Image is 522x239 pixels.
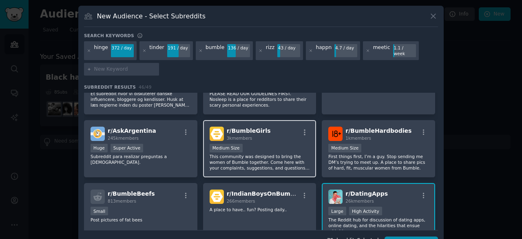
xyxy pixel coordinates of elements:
div: 372 / day [111,44,134,51]
p: This community was designed to bring the women of Bumble together. Come here with your complaints... [210,154,310,171]
span: 813 members [108,199,136,203]
div: 1.1 / week [393,44,416,57]
div: Medium Size [328,144,361,152]
div: 136 / day [227,44,250,51]
div: High Activity [349,207,382,215]
p: The Reddit hub for discussion of dating apps, online dating, and the hilarities that ensue with it! [328,217,429,234]
span: 245k members [108,136,139,141]
span: r/ IndianBoysOnBumble_ [227,190,303,197]
img: AskArgentina [91,127,105,141]
div: Small [91,207,108,215]
div: Huge [91,144,108,152]
p: PLEASE READ OUR GUIDELINES FIRST. Nosleep is a place for redditors to share their scary personal ... [210,91,310,108]
div: hinge [94,44,108,57]
span: r/ BumbleGirls [227,127,271,134]
span: r/ BumbleHardbodies [345,127,411,134]
span: 26k members [345,199,374,203]
div: 191 / day [167,44,190,51]
input: New Keyword [94,66,156,73]
p: Et subreddit hvor vi diskuterer danske influencere, bloggere og kendisser. Husk at læs reglerne i... [91,91,191,108]
span: 266 members [227,199,255,203]
div: Super Active [111,144,144,152]
span: r/ BumbleBeefs [108,190,155,197]
p: A place to have.. fun? Posting daily.. [210,207,310,212]
p: Subreddit para realizar preguntas a [DEMOGRAPHIC_DATA]. [91,154,191,165]
span: Subreddit Results [84,84,136,90]
span: 3k members [227,136,252,141]
div: tinder [149,44,164,57]
div: 4.7 / day [334,44,357,51]
p: Post pictures of fat bees [91,217,191,223]
p: First things first, I’m a guy. Stop sending me DM’s trying to meet up. A place to share pics of h... [328,154,429,171]
div: bumble [206,44,224,57]
span: r/ DatingApps [345,190,388,197]
span: 46 / 49 [139,85,152,89]
span: r/ AskArgentina [108,127,156,134]
img: BumbleHardbodies [328,127,343,141]
img: DatingApps [328,190,343,204]
div: Medium Size [210,144,243,152]
h3: New Audience - Select Subreddits [97,12,206,20]
img: BumbleGirls [210,127,224,141]
div: happn [316,44,332,57]
h3: Search keywords [84,33,134,38]
img: IndianBoysOnBumble_ [210,190,224,204]
div: Large [328,207,346,215]
div: 43 / day [277,44,300,51]
div: meetic [373,44,390,57]
div: rizz [266,44,274,57]
span: 1k members [345,136,371,141]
